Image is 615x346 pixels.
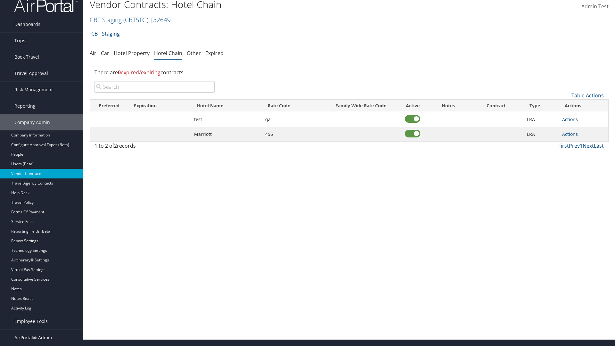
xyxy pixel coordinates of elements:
strong: 0 [118,69,121,76]
a: Prev [569,142,580,149]
a: Last [594,142,604,149]
td: LRA [524,112,559,127]
a: Other [187,50,201,57]
a: First [558,142,569,149]
th: Hotel Name: activate to sort column ascending [191,100,262,112]
a: Expired [205,50,224,57]
th: Notes: activate to sort column ascending [428,100,469,112]
a: Actions [562,116,578,122]
th: Type: activate to sort column ascending [524,100,559,112]
span: Travel Approval [14,65,48,81]
th: Expiration: activate to sort column ascending [128,100,191,112]
th: Preferred: activate to sort column ascending [90,100,128,112]
td: LRA [524,127,559,142]
a: CBT Staging [91,27,120,40]
span: Book Travel [14,49,39,65]
span: 2 [114,142,117,149]
th: Contract: activate to sort column ascending [469,100,523,112]
div: There are contracts. [90,64,609,81]
span: Employee Tools [14,313,48,329]
a: Hotel Property [114,50,150,57]
td: test [191,112,262,127]
th: Active: activate to sort column ascending [398,100,428,112]
td: qa [262,112,324,127]
a: Actions [562,131,578,137]
span: Reporting [14,98,36,114]
th: Actions [559,100,608,112]
span: ( CBTSTG ) [123,15,148,24]
a: Table Actions [571,92,604,99]
th: Rate Code: activate to sort column ascending [262,100,324,112]
span: Company Admin [14,114,50,130]
a: 1 [580,142,583,149]
a: Next [583,142,594,149]
td: Marriott [191,127,262,142]
span: , [ 32649 ] [148,15,173,24]
div: 1 to 2 of records [94,142,215,153]
span: Dashboards [14,16,40,32]
th: Family Wide Rate Code: activate to sort column ascending [324,100,398,112]
input: Search [94,81,215,93]
a: Car [101,50,109,57]
a: Hotel Chain [154,50,182,57]
span: expired/expiring [118,69,160,76]
span: Admin Test [581,3,609,10]
span: AirPortal® Admin [14,330,52,346]
a: CBT Staging [90,15,173,24]
span: Risk Management [14,82,53,98]
a: Air [90,50,96,57]
span: Trips [14,33,25,49]
td: 456 [262,127,324,142]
